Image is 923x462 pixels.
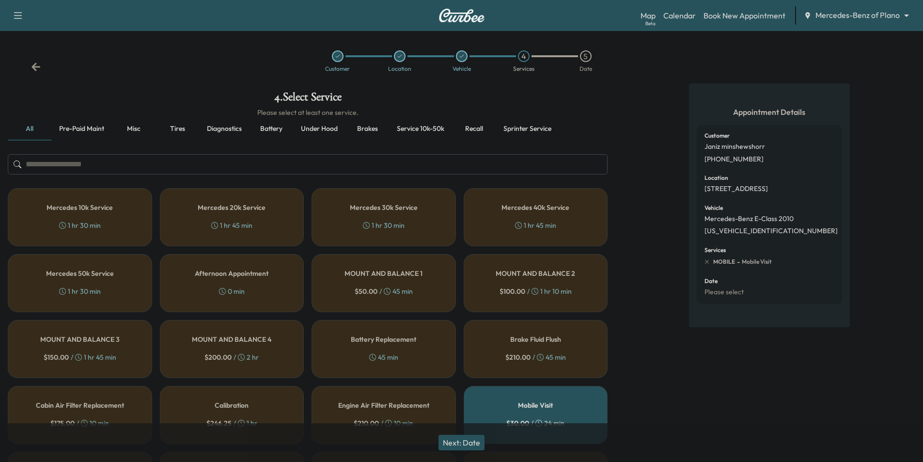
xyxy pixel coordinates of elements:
[354,418,379,428] span: $ 210.00
[215,402,249,409] h5: Calibration
[735,257,740,267] span: -
[36,402,124,409] h5: Cabin Air Filter Replacement
[663,10,696,21] a: Calendar
[363,221,405,230] div: 1 hr 30 min
[704,185,768,193] p: [STREET_ADDRESS]
[518,50,530,62] div: 4
[452,117,496,141] button: Recall
[47,204,113,211] h5: Mercedes 10k Service
[518,402,553,409] h5: Mobile Visit
[704,10,785,21] a: Book New Appointment
[350,204,418,211] h5: Mercedes 30k Service
[389,117,452,141] button: Service 10k-50k
[8,117,51,141] button: all
[645,20,656,27] div: Beta
[697,107,842,117] h5: Appointment Details
[355,287,377,296] span: $ 50.00
[204,352,232,362] span: $ 200.00
[192,336,271,343] h5: MOUNT AND BALANCE 4
[206,418,232,428] span: $ 246.25
[515,221,556,230] div: 1 hr 45 min
[293,117,345,141] button: Under hood
[505,352,531,362] span: $ 210.00
[438,9,485,22] img: Curbee Logo
[44,352,116,362] div: / 1 hr 45 min
[51,117,112,141] button: Pre-paid maint
[206,418,257,428] div: / 1 hr
[704,175,728,181] h6: Location
[496,270,575,277] h5: MOUNT AND BALANCE 2
[250,117,293,141] button: Battery
[704,155,764,164] p: [PHONE_NUMBER]
[50,418,109,428] div: / 10 min
[8,108,608,117] h6: Please select at least one service.
[510,336,561,343] h5: Brake Fluid Flush
[50,418,75,428] span: $ 175.00
[44,352,69,362] span: $ 150.00
[496,117,559,141] button: Sprinter service
[156,117,199,141] button: Tires
[219,287,245,296] div: 0 min
[31,62,41,72] div: Back
[641,10,656,21] a: MapBeta
[815,10,900,21] span: Mercedes-Benz of Plano
[713,258,735,266] span: MOBILE
[325,66,350,72] div: Customer
[211,221,252,230] div: 1 hr 45 min
[46,270,114,277] h5: Mercedes 50k Service
[195,270,268,277] h5: Afternoon Appointment
[198,204,266,211] h5: Mercedes 20k Service
[8,117,608,141] div: basic tabs example
[513,66,534,72] div: Services
[740,258,772,266] span: Mobile Visit
[704,215,794,223] p: Mercedes-Benz E-Class 2010
[704,205,723,211] h6: Vehicle
[388,66,411,72] div: Location
[355,287,413,296] div: / 45 min
[112,117,156,141] button: Misc
[59,287,101,296] div: 1 hr 30 min
[506,418,529,428] span: $ 30.00
[579,66,592,72] div: Date
[704,133,730,139] h6: Customer
[505,352,566,362] div: / 45 min
[501,204,569,211] h5: Mercedes 40k Service
[704,278,718,284] h6: Date
[438,435,485,450] button: Next: Date
[506,418,564,428] div: / 24 min
[704,247,726,253] h6: Services
[344,270,422,277] h5: MOUNT AND BALANCE 1
[345,117,389,141] button: Brakes
[351,336,416,343] h5: Battery Replacement
[338,402,429,409] h5: Engine Air Filter Replacement
[40,336,120,343] h5: MOUNT AND BALANCE 3
[59,221,101,230] div: 1 hr 30 min
[354,418,413,428] div: / 10 min
[453,66,471,72] div: Vehicle
[500,287,572,296] div: / 1 hr 10 min
[704,143,765,151] p: Janiz minshewshorr
[204,352,259,362] div: / 2 hr
[580,50,592,62] div: 5
[704,288,744,297] p: Please select
[199,117,250,141] button: Diagnostics
[500,287,525,296] span: $ 100.00
[704,227,838,236] p: [US_VEHICLE_IDENTIFICATION_NUMBER]
[8,91,608,108] h1: 4 . Select Service
[369,352,398,362] div: 45 min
